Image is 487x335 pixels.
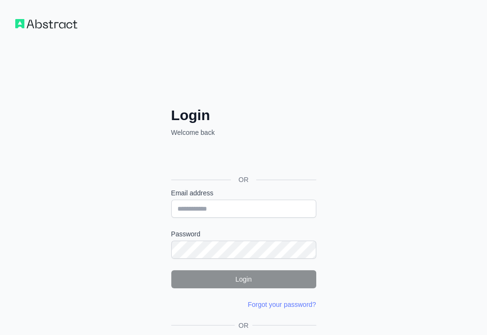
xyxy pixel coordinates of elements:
span: OR [231,175,256,184]
img: Workflow [15,19,77,29]
label: Email address [171,188,316,198]
a: Forgot your password? [248,301,316,308]
p: Welcome back [171,128,316,137]
label: Password [171,229,316,239]
h2: Login [171,107,316,124]
button: Login [171,270,316,288]
iframe: Przycisk Zaloguj się przez Google [166,148,319,169]
span: OR [235,321,252,330]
